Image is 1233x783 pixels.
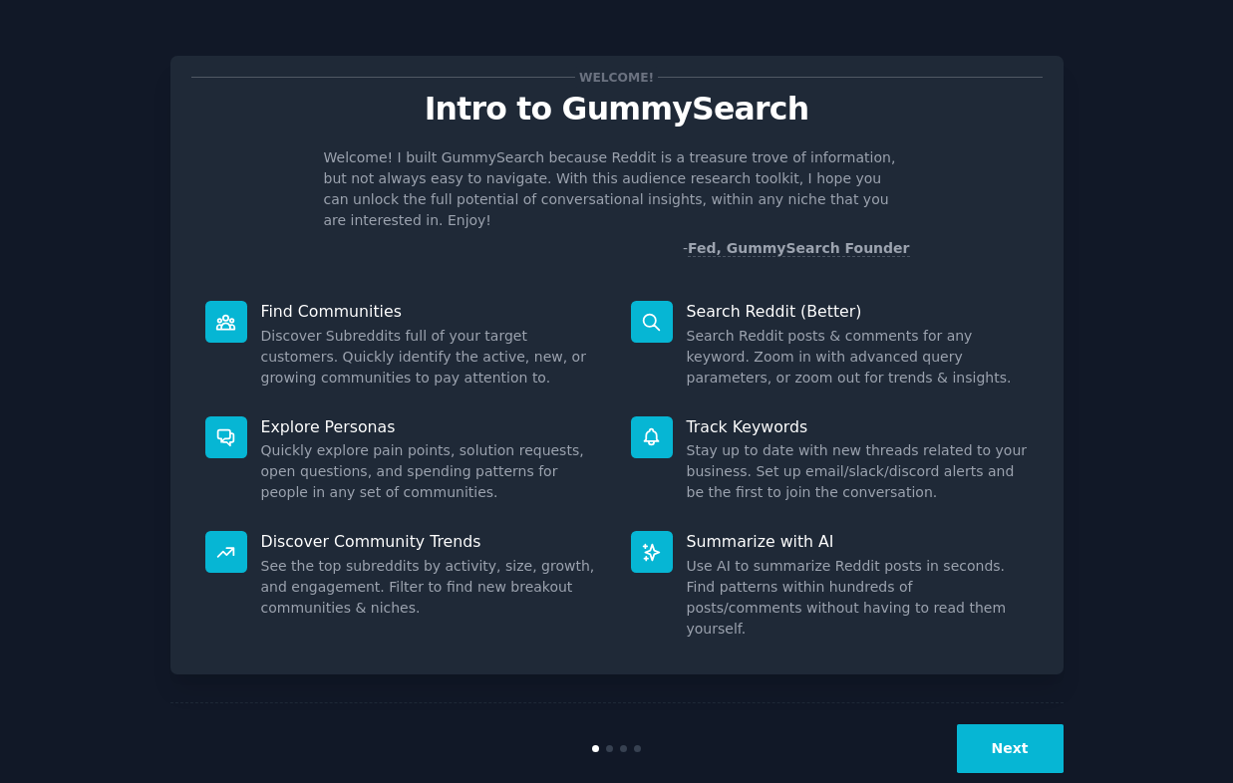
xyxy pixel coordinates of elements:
[687,326,1029,389] dd: Search Reddit posts & comments for any keyword. Zoom in with advanced query parameters, or zoom o...
[191,92,1043,127] p: Intro to GummySearch
[261,556,603,619] dd: See the top subreddits by activity, size, growth, and engagement. Filter to find new breakout com...
[687,556,1029,640] dd: Use AI to summarize Reddit posts in seconds. Find patterns within hundreds of posts/comments with...
[261,326,603,389] dd: Discover Subreddits full of your target customers. Quickly identify the active, new, or growing c...
[687,301,1029,322] p: Search Reddit (Better)
[261,301,603,322] p: Find Communities
[261,531,603,552] p: Discover Community Trends
[261,416,603,437] p: Explore Personas
[687,440,1029,503] dd: Stay up to date with new threads related to your business. Set up email/slack/discord alerts and ...
[687,531,1029,552] p: Summarize with AI
[261,440,603,503] dd: Quickly explore pain points, solution requests, open questions, and spending patterns for people ...
[687,416,1029,437] p: Track Keywords
[957,724,1064,773] button: Next
[575,67,657,88] span: Welcome!
[688,240,910,257] a: Fed, GummySearch Founder
[683,238,910,259] div: -
[324,147,910,231] p: Welcome! I built GummySearch because Reddit is a treasure trove of information, but not always ea...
